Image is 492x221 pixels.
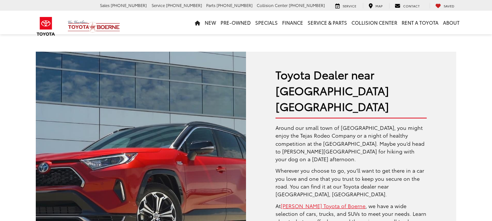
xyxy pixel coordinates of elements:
[202,11,218,34] a: New
[399,11,441,34] a: Rent a Toyota
[281,202,365,210] a: [PERSON_NAME] Toyota of Boerne
[257,2,288,8] span: Collision Center
[441,11,462,34] a: About
[193,11,202,34] a: Home
[375,3,382,8] span: Map
[206,2,215,8] span: Parts
[349,11,399,34] a: Collision Center
[280,11,305,34] a: Finance
[276,124,427,163] p: Around our small town of [GEOGRAPHIC_DATA], you might enjoy the Tejas Rodeo Company or a night of...
[216,2,253,8] span: [PHONE_NUMBER]
[389,3,425,9] a: Contact
[166,2,202,8] span: [PHONE_NUMBER]
[444,3,454,8] span: Saved
[253,11,280,34] a: Specials
[343,3,356,8] span: Service
[330,3,362,9] a: Service
[363,3,388,9] a: Map
[430,3,460,9] a: My Saved Vehicles
[111,2,147,8] span: [PHONE_NUMBER]
[403,3,420,8] span: Contact
[67,20,120,33] img: Vic Vaughan Toyota of Boerne
[100,2,110,8] span: Sales
[32,14,60,38] img: Toyota
[152,2,165,8] span: Service
[305,11,349,34] a: Service & Parts: Opens in a new tab
[218,11,253,34] a: Pre-Owned
[289,2,325,8] span: [PHONE_NUMBER]
[276,167,427,198] p: Wherever you choose to go, you’ll want to get there in a car you love and one that you trust to k...
[276,66,427,114] div: Toyota Dealer near [GEOGRAPHIC_DATA] [GEOGRAPHIC_DATA]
